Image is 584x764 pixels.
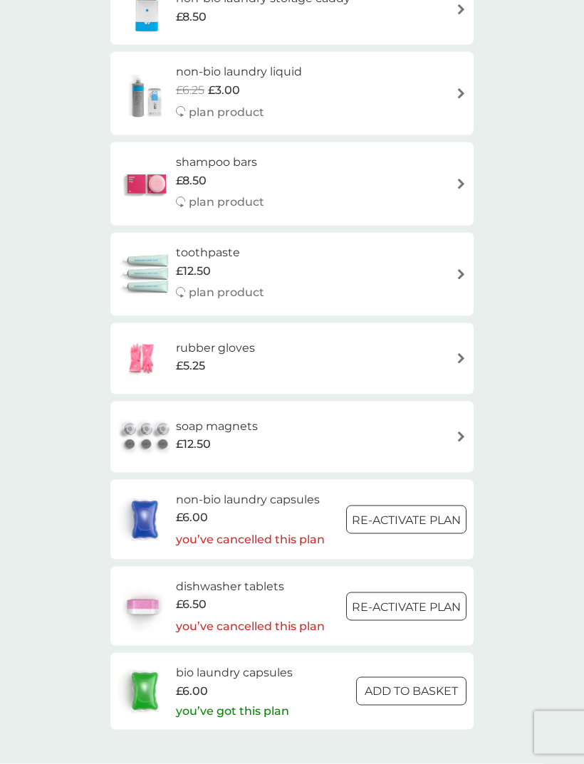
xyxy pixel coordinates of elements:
[176,577,325,596] h6: dishwasher tablets
[176,339,255,357] h6: rubber gloves
[352,511,461,530] p: Re-activate Plan
[365,682,458,701] p: ADD TO BASKET
[176,530,325,549] p: you’ve cancelled this plan
[176,417,258,436] h6: soap magnets
[118,334,167,384] img: rubber gloves
[189,193,264,211] p: plan product
[176,491,325,509] h6: non-bio laundry capsules
[356,677,466,706] button: ADD TO BASKET
[118,666,172,716] img: bio laundry capsules
[346,592,466,621] button: Re-activate Plan
[189,283,264,302] p: plan product
[118,69,176,119] img: non-bio laundry liquid
[176,702,289,721] p: you’ve got this plan
[176,508,208,527] span: £6.00
[456,269,466,280] img: arrow right
[456,179,466,189] img: arrow right
[176,595,207,614] span: £6.50
[176,357,205,375] span: £5.25
[176,262,211,281] span: £12.50
[118,249,176,299] img: toothpaste
[176,682,208,701] span: £6.00
[118,495,172,545] img: non-bio laundry capsules
[176,153,264,172] h6: shampoo bars
[118,159,176,209] img: shampoo bars
[176,8,207,26] span: £8.50
[456,88,466,99] img: arrow right
[176,244,264,262] h6: toothpaste
[118,412,176,462] img: soap magnets
[456,353,466,364] img: arrow right
[189,103,264,122] p: plan product
[208,81,240,100] span: £3.00
[176,63,302,81] h6: non-bio laundry liquid
[176,172,207,190] span: £8.50
[176,664,293,682] h6: bio laundry capsules
[346,506,466,534] button: Re-activate Plan
[176,617,325,636] p: you’ve cancelled this plan
[456,431,466,442] img: arrow right
[456,4,466,15] img: arrow right
[352,598,461,617] p: Re-activate Plan
[118,582,167,632] img: dishwasher tablets
[176,435,211,454] span: £12.50
[176,81,204,100] span: £6.25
